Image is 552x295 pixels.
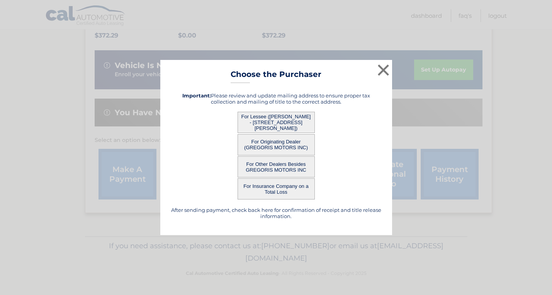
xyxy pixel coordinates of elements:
h5: After sending payment, check back here for confirmation of receipt and title release information. [170,207,382,219]
h5: Please review and update mailing address to ensure proper tax collection and mailing of title to ... [170,92,382,105]
button: For Other Dealers Besides GREGORIS MOTORS INC [238,156,315,177]
h3: Choose the Purchaser [231,70,321,83]
button: For Insurance Company on a Total Loss [238,178,315,200]
button: For Lessee ([PERSON_NAME] - [STREET_ADDRESS][PERSON_NAME]) [238,112,315,133]
button: × [376,62,391,78]
button: For Originating Dealer (GREGORIS MOTORS INC) [238,134,315,155]
strong: Important: [182,92,211,99]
